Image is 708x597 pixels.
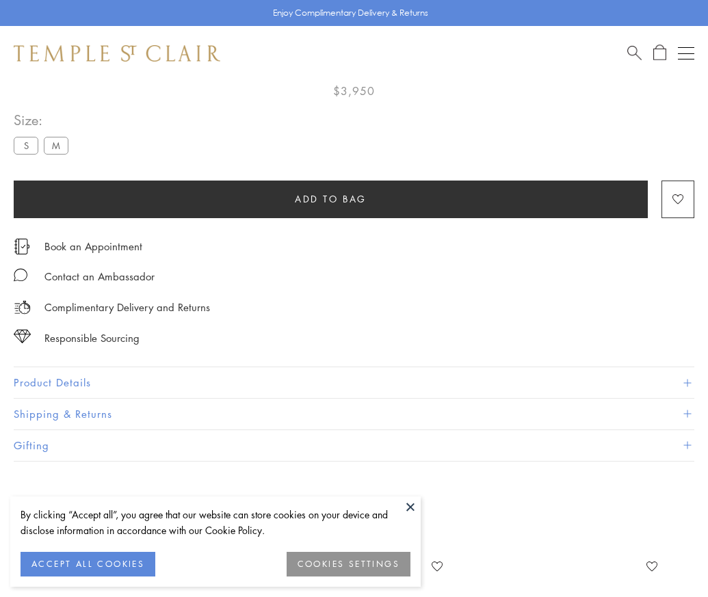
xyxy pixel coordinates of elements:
[14,181,648,218] button: Add to bag
[21,552,155,576] button: ACCEPT ALL COOKIES
[21,507,410,538] div: By clicking “Accept all”, you agree that our website can store cookies on your device and disclos...
[14,45,220,62] img: Temple St. Clair
[14,430,694,461] button: Gifting
[14,239,30,254] img: icon_appointment.svg
[14,367,694,398] button: Product Details
[44,268,155,285] div: Contact an Ambassador
[333,82,375,100] span: $3,950
[678,45,694,62] button: Open navigation
[295,191,367,207] span: Add to bag
[44,137,68,154] label: M
[14,330,31,343] img: icon_sourcing.svg
[44,239,142,254] a: Book an Appointment
[44,299,210,316] p: Complimentary Delivery and Returns
[273,6,428,20] p: Enjoy Complimentary Delivery & Returns
[14,109,74,131] span: Size:
[14,399,694,429] button: Shipping & Returns
[287,552,410,576] button: COOKIES SETTINGS
[627,44,642,62] a: Search
[14,268,27,282] img: MessageIcon-01_2.svg
[14,299,31,316] img: icon_delivery.svg
[44,330,140,347] div: Responsible Sourcing
[653,44,666,62] a: Open Shopping Bag
[14,137,38,154] label: S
